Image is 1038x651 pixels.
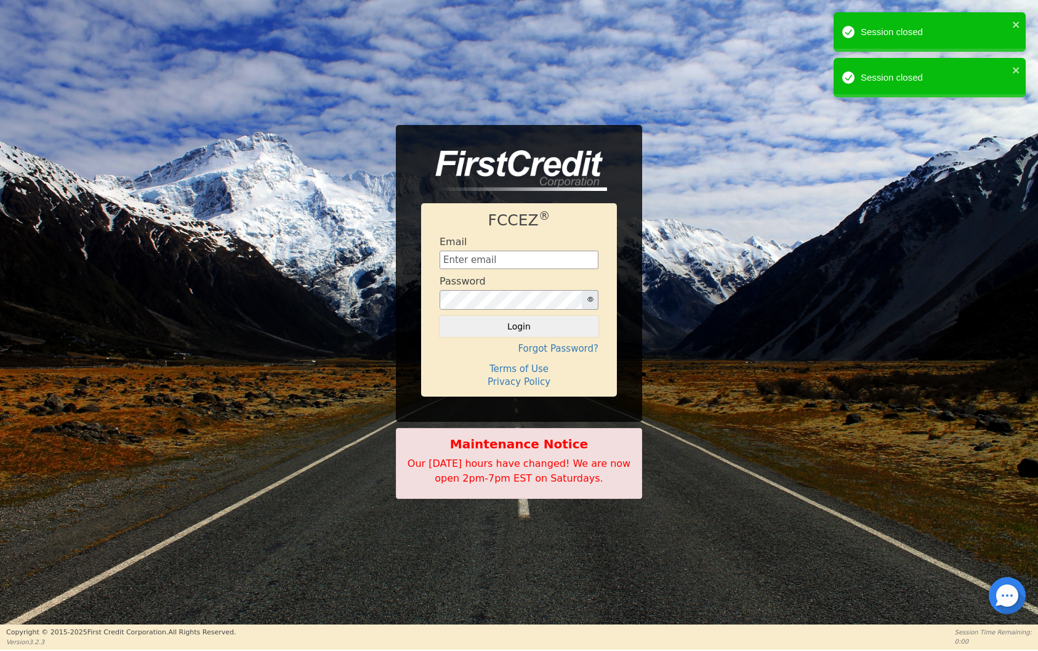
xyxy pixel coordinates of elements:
[408,458,630,484] span: Our [DATE] hours have changed! We are now open 2pm-7pm EST on Saturdays.
[861,71,1008,85] div: Session closed
[440,363,598,374] h4: Terms of Use
[440,376,598,387] h4: Privacy Policy
[955,637,1032,646] p: 0:00
[168,628,236,636] span: All Rights Reserved.
[440,211,598,230] h1: FCCEZ
[440,275,486,287] h4: Password
[861,25,1008,39] div: Session closed
[440,236,467,248] h4: Email
[955,628,1032,637] p: Session Time Remaining:
[440,251,598,269] input: Enter email
[539,209,550,222] sup: ®
[421,150,607,191] img: logo-CMu_cnol.png
[440,316,598,337] button: Login
[440,290,582,310] input: password
[6,628,236,638] p: Copyright © 2015- 2025 First Credit Corporation.
[6,637,236,647] p: Version 3.2.3
[403,435,635,453] b: Maintenance Notice
[1012,17,1021,31] button: close
[1012,63,1021,77] button: close
[440,343,598,354] h4: Forgot Password?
